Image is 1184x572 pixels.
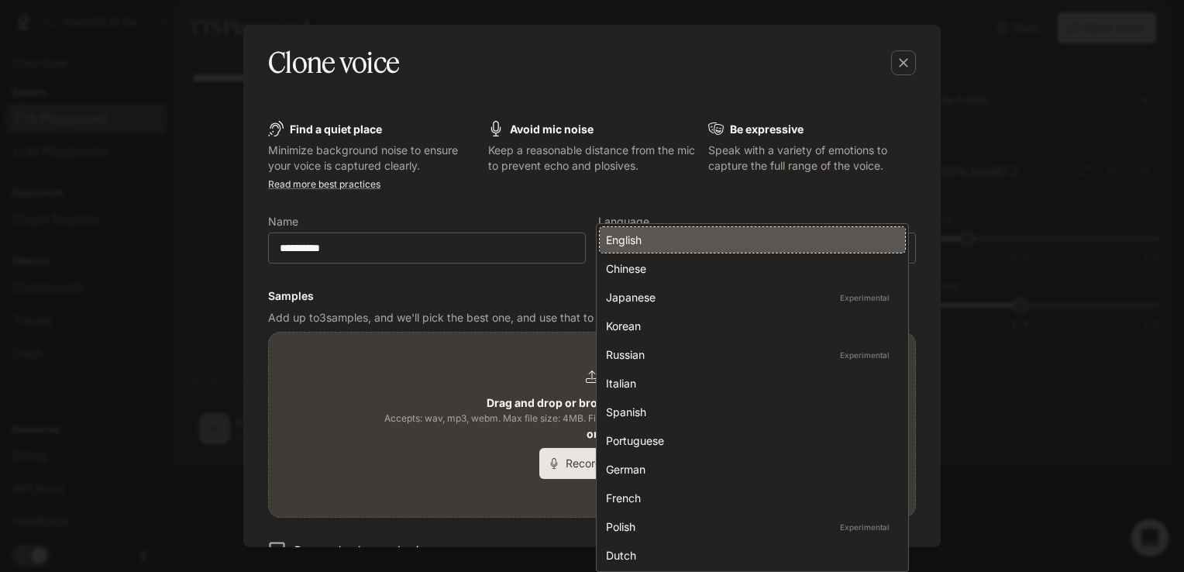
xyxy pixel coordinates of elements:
[606,232,893,248] div: English
[606,432,893,449] div: Portuguese
[606,375,893,391] div: Italian
[837,291,893,305] p: Experimental
[606,519,893,535] div: Polish
[606,346,893,363] div: Russian
[606,547,893,563] div: Dutch
[606,260,893,277] div: Chinese
[606,289,893,305] div: Japanese
[606,404,893,420] div: Spanish
[606,461,893,477] div: German
[837,520,893,534] p: Experimental
[606,490,893,506] div: French
[606,318,893,334] div: Korean
[837,348,893,362] p: Experimental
